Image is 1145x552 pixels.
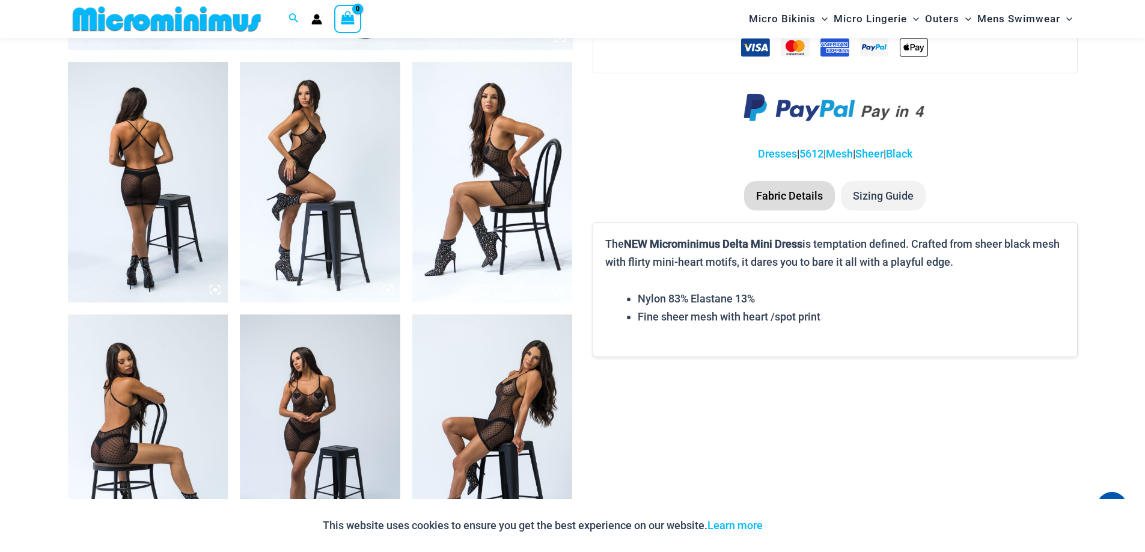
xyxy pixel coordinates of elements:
a: Mens SwimwearMenu ToggleMenu Toggle [974,4,1075,34]
p: This website uses cookies to ensure you get the best experience on our website. [323,517,763,535]
a: Micro LingerieMenu ToggleMenu Toggle [831,4,922,34]
a: Dresses [758,147,797,160]
p: | | | | [593,145,1077,163]
span: Menu Toggle [816,4,828,34]
img: Delta Black Hearts 5612 Dress [68,62,228,302]
span: Micro Bikinis [749,4,816,34]
img: Delta Black Hearts 5612 Dress [412,62,573,302]
a: 5612 [799,147,823,160]
a: Learn more [707,519,763,532]
a: Micro BikinisMenu ToggleMenu Toggle [746,4,831,34]
li: Fine sheer mesh with heart /spot print [638,308,1064,326]
span: Menu Toggle [907,4,919,34]
img: Delta Black Hearts 5612 Dress [240,62,400,302]
span: Micro Lingerie [834,4,907,34]
a: Sheer [855,147,884,160]
span: Menu Toggle [959,4,971,34]
p: The is temptation defined. Crafted from sheer black mesh with flirty mini-heart motifs, it dares ... [605,235,1064,271]
li: Fabric Details [744,181,835,211]
button: Accept [772,511,823,540]
b: NEW Microminimus Delta Mini Dress [624,238,802,250]
a: Black [886,147,912,160]
a: View Shopping Cart, empty [334,5,362,32]
span: Outers [925,4,959,34]
img: MM SHOP LOGO FLAT [68,5,266,32]
nav: Site Navigation [744,2,1078,36]
a: Account icon link [311,14,322,25]
a: Search icon link [289,11,299,26]
a: OutersMenu ToggleMenu Toggle [922,4,974,34]
span: Menu Toggle [1060,4,1072,34]
li: Nylon 83% Elastane 13% [638,290,1064,308]
li: Sizing Guide [841,181,926,211]
a: Mesh [826,147,853,160]
span: Mens Swimwear [977,4,1060,34]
